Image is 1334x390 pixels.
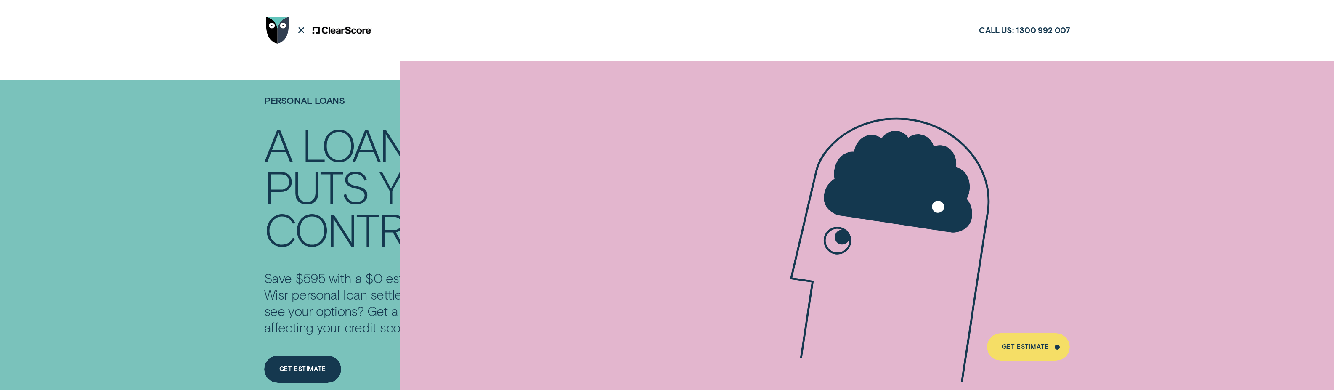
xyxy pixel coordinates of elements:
[264,270,527,335] p: Save $595 with a $0 establishment fee on any Wisr personal loan settled by [DATE]*. Want to see y...
[264,356,341,383] a: Get Estimate
[979,25,1013,35] span: Call us:
[266,17,289,44] img: Wisr
[1016,25,1070,35] span: 1300 992 007
[302,123,408,165] div: LOAN
[379,165,459,207] div: YOU
[987,333,1070,361] a: Get Estimate
[264,165,369,207] div: PUTS
[469,165,507,207] div: IN
[264,95,527,123] h1: Personal Loans
[419,123,515,165] div: THAT
[264,123,527,249] h4: A LOAN THAT PUTS YOU IN CONTROL
[264,123,291,165] div: A
[979,25,1070,35] a: Call us:1300 992 007
[264,207,459,249] div: CONTROL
